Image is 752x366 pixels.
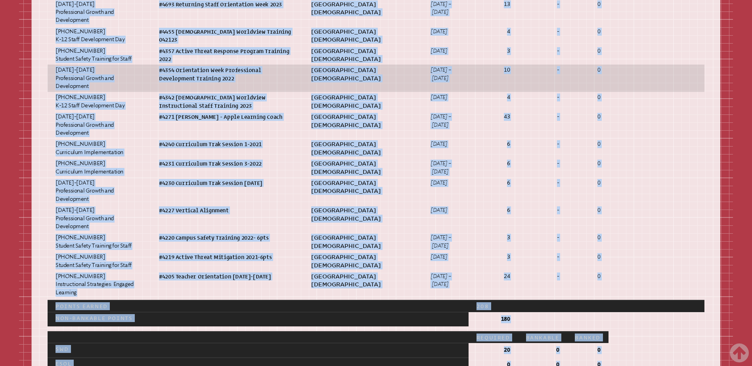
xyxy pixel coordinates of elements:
p: [PHONE_NUMBER] Student Safety Training for Staff [55,234,143,250]
p: [PHONE_NUMBER] Student Safety Training for Staff [55,253,143,269]
p: [DATE]-[DATE] Professional Growth and Development [55,66,143,90]
p: Points Earned [55,302,461,310]
p: #4693 Returning Staff Orientation Week 2023 [159,0,295,8]
strong: 6 [507,160,510,167]
p: - [526,234,559,242]
strong: 6 [507,141,510,147]
p: [GEOGRAPHIC_DATA][DEMOGRAPHIC_DATA] [311,47,415,63]
p: Non-bankable Points [55,314,461,322]
p: [PHONE_NUMBER] Curriculum Implementation [55,140,143,156]
p: [DATE]-[DATE] Professional Growth and Development [55,0,143,25]
p: [DATE] – [DATE] [431,0,461,17]
p: 0 [575,140,601,148]
p: #4240 Curriculum Trak Session 1-2021 [159,140,295,148]
p: [GEOGRAPHIC_DATA][DEMOGRAPHIC_DATA] [311,273,415,289]
p: - [526,47,559,55]
strong: 3 [507,48,510,54]
p: [PHONE_NUMBER] Instructional Strategies: Engaged Learning [55,273,143,297]
strong: 3 [507,234,510,241]
p: 180 [476,315,510,323]
strong: 6 [507,179,510,186]
p: - [526,160,559,168]
p: 0 [575,28,601,36]
p: 0 [575,113,601,121]
p: [DATE] [431,253,461,261]
p: [GEOGRAPHIC_DATA][DEMOGRAPHIC_DATA] [311,140,415,156]
p: 0 [575,179,601,187]
p: [DATE] [431,93,461,101]
p: 0 [575,93,601,101]
p: [DATE]-[DATE] Professional Growth and Development [55,179,143,203]
p: #4220 Campus Safety Training 2022- 6pts [159,234,295,242]
p: - [526,253,559,261]
strong: 43 [504,113,510,120]
p: #4342 [DEMOGRAPHIC_DATA] Worldview Instructional Staff Training 2023 [159,93,295,110]
p: [DATE] [431,140,461,148]
p: #4357 Active Threat Response Program Training 2022 [159,47,295,63]
strong: 24 [504,273,510,280]
p: 20 [476,346,510,354]
p: [GEOGRAPHIC_DATA][DEMOGRAPHIC_DATA] [311,179,415,195]
p: [GEOGRAPHIC_DATA][DEMOGRAPHIC_DATA] [311,113,415,129]
p: [GEOGRAPHIC_DATA][DEMOGRAPHIC_DATA] [311,28,415,44]
p: 0 [575,66,601,74]
p: 0 [575,0,601,8]
p: SWD [55,345,461,353]
p: 0 [575,234,601,242]
p: [DATE] [431,179,461,187]
p: [GEOGRAPHIC_DATA][DEMOGRAPHIC_DATA] [311,234,415,250]
p: #4455 [DEMOGRAPHIC_DATA] Worldview Training 042123 [159,28,295,44]
p: Required [476,334,510,341]
p: 0 [526,346,559,354]
p: 0 [575,47,601,55]
p: [PHONE_NUMBER] Curriculum Implementation [55,160,143,176]
p: #4271 [PERSON_NAME] - Apple Learning Coach [159,113,295,121]
p: - [526,113,559,121]
p: #4205 Teacher Orientation [DATE]-[DATE] [159,273,295,280]
p: 0 [575,346,601,354]
p: Bankable [526,334,559,341]
p: [DATE] – [DATE] [431,66,461,82]
p: [GEOGRAPHIC_DATA][DEMOGRAPHIC_DATA] [311,66,415,82]
p: - [526,66,559,74]
p: [GEOGRAPHIC_DATA][DEMOGRAPHIC_DATA] [311,160,415,176]
p: [DATE] [431,47,461,55]
p: [PHONE_NUMBER] K-12 Staff Development Day [55,93,143,110]
p: [GEOGRAPHIC_DATA][DEMOGRAPHIC_DATA] [311,93,415,110]
p: [DATE]-[DATE] Professional Growth and Development [55,113,143,137]
p: 0 [575,206,601,214]
p: [DATE] – [DATE] [431,234,461,250]
p: #4219 Active Threat Mitigation 2021-6pts [159,253,295,261]
strong: 4 [507,28,510,35]
p: [DATE] [431,28,461,36]
p: [DATE] [431,206,461,214]
p: #4231 Curriculum Trak Session 3-2022 [159,160,295,168]
p: - [526,206,559,214]
p: [DATE]-[DATE] Professional Growth and Development [55,206,143,231]
p: #4354 Orientation Week Professional Development Training 2022 [159,66,295,82]
p: - [526,273,559,280]
p: [GEOGRAPHIC_DATA][DEMOGRAPHIC_DATA] [311,0,415,17]
strong: 4 [507,94,510,101]
p: [PHONE_NUMBER] K-12 Staff Development Day [55,28,143,44]
p: 0 [575,160,601,168]
p: - [526,93,559,101]
p: #4227 Vertical Alignment [159,206,295,214]
p: - [526,140,559,148]
p: #4230 Curriculum Trak Session [DATE] [159,179,295,187]
p: [DATE] – [DATE] [431,113,461,129]
p: 208 [476,302,510,310]
p: - [526,0,559,8]
p: [DATE] – [DATE] [431,273,461,289]
p: 0 [575,253,601,261]
strong: 3 [507,254,510,260]
strong: 6 [507,207,510,213]
p: [GEOGRAPHIC_DATA][DEMOGRAPHIC_DATA] [311,206,415,223]
p: [GEOGRAPHIC_DATA][DEMOGRAPHIC_DATA] [311,253,415,269]
strong: 13 [504,1,510,8]
p: [PHONE_NUMBER] Student Safety Training for Staff [55,47,143,63]
p: - [526,28,559,36]
p: Banked [575,334,601,341]
p: - [526,179,559,187]
strong: 10 [504,67,510,73]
